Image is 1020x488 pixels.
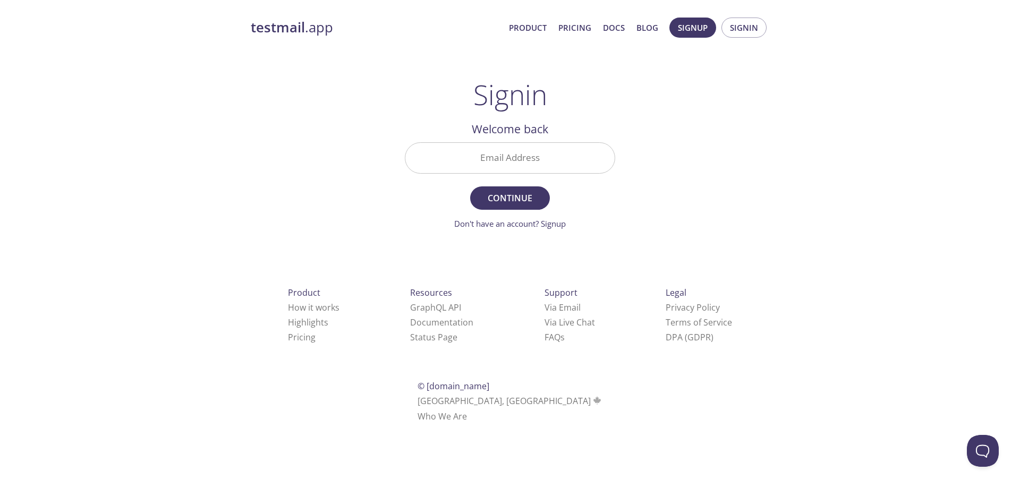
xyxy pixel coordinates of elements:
[666,302,720,313] a: Privacy Policy
[509,21,547,35] a: Product
[288,302,339,313] a: How it works
[545,331,565,343] a: FAQ
[666,331,713,343] a: DPA (GDPR)
[666,316,732,328] a: Terms of Service
[418,395,603,407] span: [GEOGRAPHIC_DATA], [GEOGRAPHIC_DATA]
[730,21,758,35] span: Signin
[418,410,467,422] a: Who We Are
[678,21,708,35] span: Signup
[967,435,999,467] iframe: Help Scout Beacon - Open
[288,316,328,328] a: Highlights
[410,287,452,298] span: Resources
[558,21,591,35] a: Pricing
[410,331,457,343] a: Status Page
[454,218,566,229] a: Don't have an account? Signup
[410,316,473,328] a: Documentation
[721,18,767,38] button: Signin
[669,18,716,38] button: Signup
[666,287,686,298] span: Legal
[545,302,581,313] a: Via Email
[410,302,461,313] a: GraphQL API
[636,21,658,35] a: Blog
[405,120,615,138] h2: Welcome back
[473,79,547,110] h1: Signin
[482,191,538,206] span: Continue
[603,21,625,35] a: Docs
[288,331,316,343] a: Pricing
[251,19,500,37] a: testmail.app
[288,287,320,298] span: Product
[418,380,489,392] span: © [DOMAIN_NAME]
[251,18,305,37] strong: testmail
[545,287,577,298] span: Support
[470,186,550,210] button: Continue
[545,316,595,328] a: Via Live Chat
[560,331,565,343] span: s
